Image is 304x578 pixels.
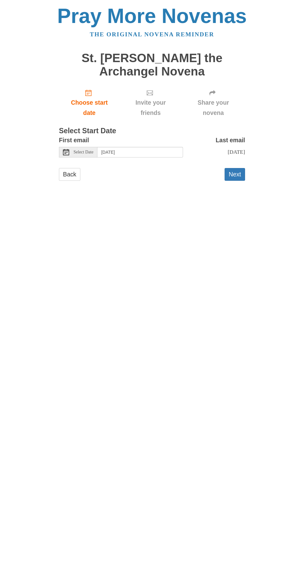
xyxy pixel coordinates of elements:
a: Pray More Novenas [57,4,247,27]
a: Choose start date [59,84,120,121]
label: Last email [216,135,245,145]
a: Back [59,168,80,181]
h1: St. [PERSON_NAME] the Archangel Novena [59,52,245,78]
div: Click "Next" to confirm your start date first. [120,84,181,121]
label: First email [59,135,89,145]
h3: Select Start Date [59,127,245,135]
span: Invite your friends [126,98,175,118]
div: Click "Next" to confirm your start date first. [181,84,245,121]
span: Choose start date [65,98,114,118]
span: Share your novena [188,98,239,118]
span: Select Date [74,150,93,154]
span: [DATE] [228,149,245,155]
a: The original novena reminder [90,31,214,38]
button: Next [225,168,245,181]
